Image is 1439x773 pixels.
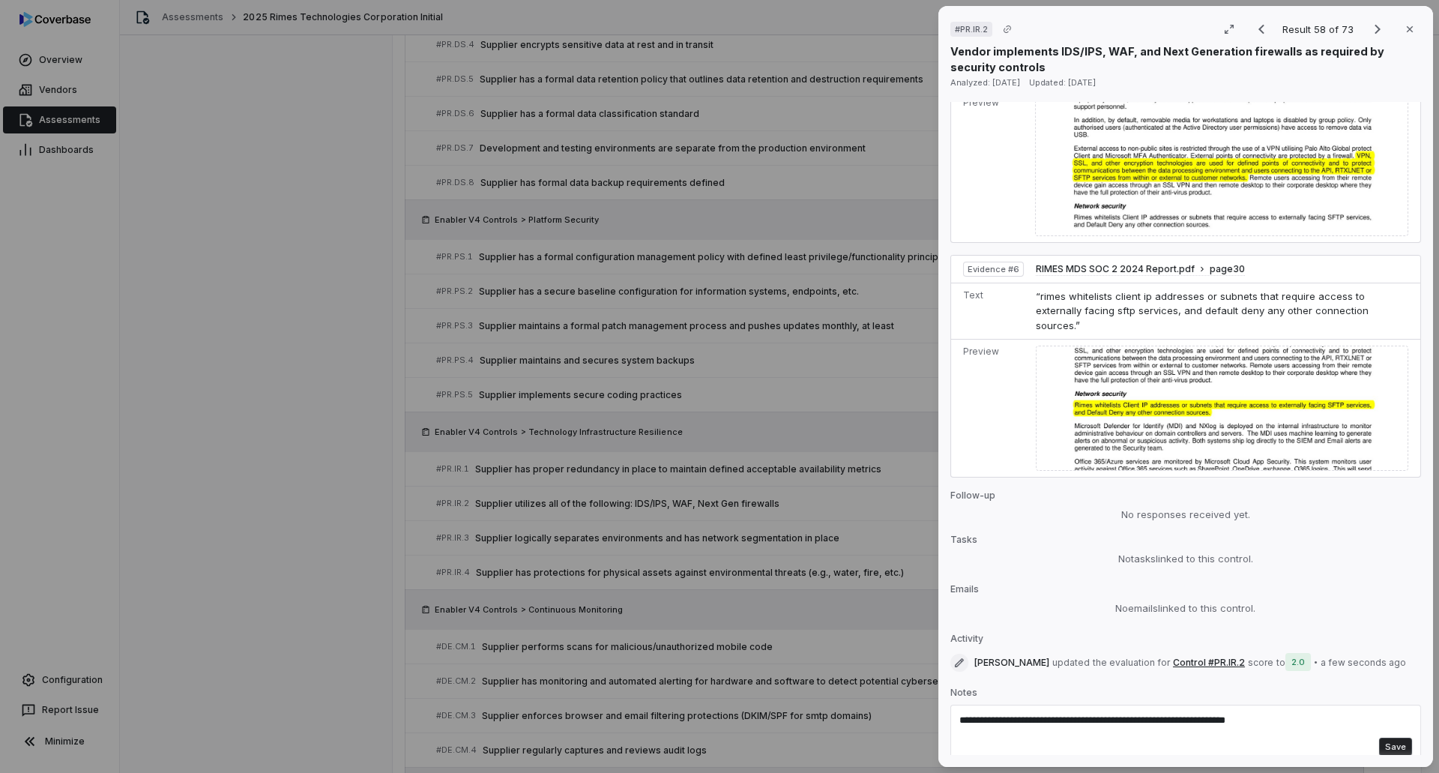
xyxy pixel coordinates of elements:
img: a2f74edcc0e14509be49856df1b22d71_original.jpg_w1200.jpg [1036,346,1408,470]
td: Preview [951,340,1030,477]
td: Text [951,283,1030,340]
span: updated [1052,657,1090,669]
span: 2.0 [1285,653,1311,671]
p: Follow-up [950,490,1421,508]
span: • [1314,656,1318,668]
button: Next result [1363,20,1393,38]
span: No tasks linked to this control. [1118,552,1253,565]
button: Save [1379,738,1412,756]
p: Activity [950,633,1421,651]
span: No emails linked to this control. [1116,601,1256,615]
span: a few seconds ago [1321,657,1406,669]
p: Tasks [950,534,1421,552]
span: “rimes whitelists client ip addresses or subnets that require access to externally facing sftp se... [1036,290,1369,331]
button: RIMES MDS SOC 2 2024 Report.pdfpage30 [1036,263,1245,276]
button: Copy link [994,16,1021,43]
span: RIMES MDS SOC 2 2024 Report.pdf [1036,263,1195,275]
span: Updated: [DATE] [1029,77,1096,88]
span: Evidence # 6 [968,263,1019,275]
span: score [1248,657,1273,669]
p: Emails [950,583,1421,601]
span: [PERSON_NAME] [974,657,1049,669]
td: Preview [951,90,1029,242]
span: Analyzed: [DATE] [950,77,1020,88]
span: # PR.IR.2 [955,23,988,35]
button: Control #PR.IR.2 [1173,657,1245,669]
span: page 30 [1210,263,1245,275]
p: Vendor implements IDS/IPS, WAF, and Next Generation firewalls as required by security controls [950,43,1421,75]
button: Previous result [1246,20,1276,38]
img: b1a2fae4edcb4370a11290449b95cc7d_original.jpg_w1200.jpg [1035,97,1408,236]
span: to [1276,657,1285,668]
p: Notes [950,687,1421,705]
p: Result 58 of 73 [1282,21,1357,37]
div: No responses received yet. [950,508,1421,523]
span: the evaluation for [1093,657,1170,669]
